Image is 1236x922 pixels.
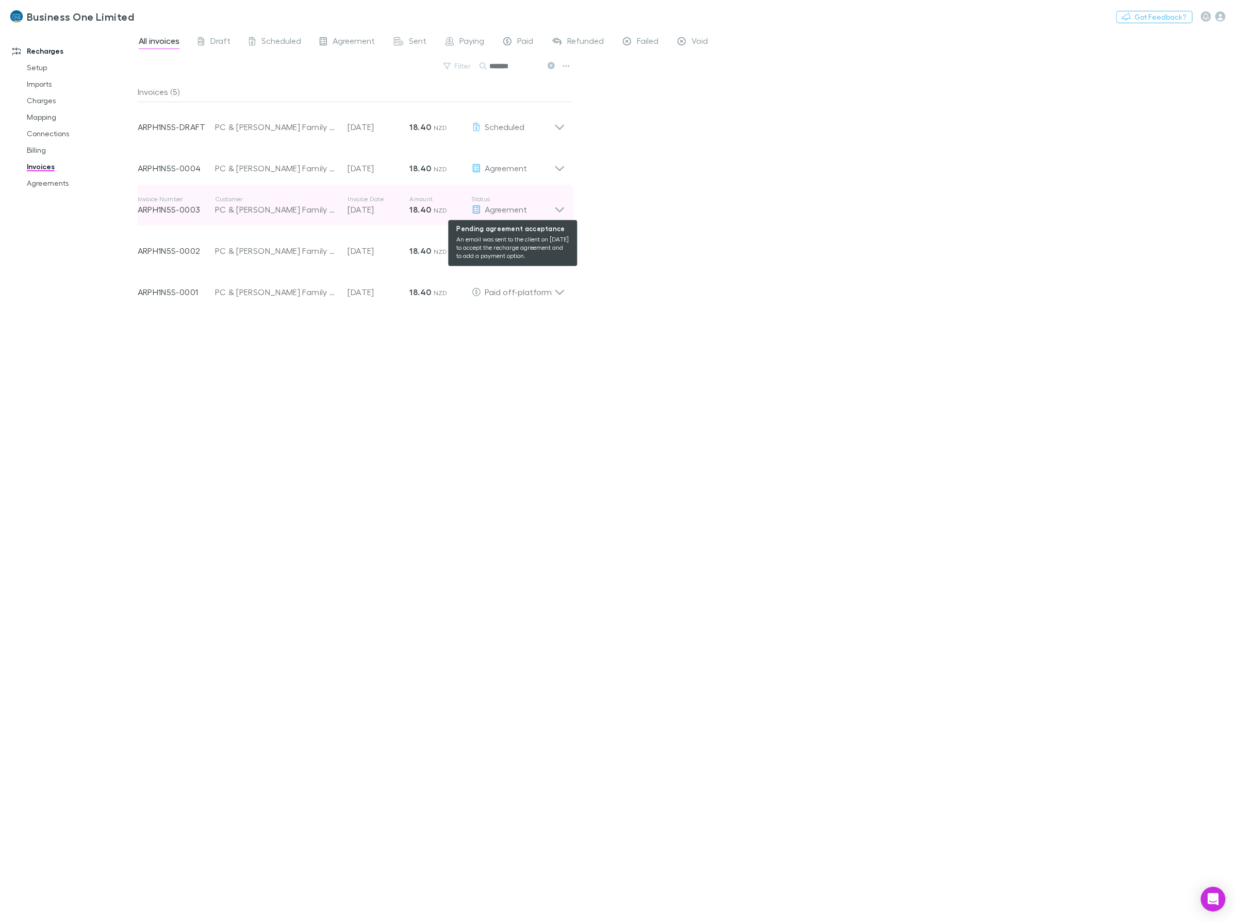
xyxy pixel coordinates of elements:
[518,36,534,49] span: Paid
[438,60,477,72] button: Filter
[472,195,554,203] p: Status
[409,36,427,49] span: Sent
[485,287,552,297] span: Paid off-platform
[210,36,230,49] span: Draft
[17,109,145,125] a: Mapping
[138,121,215,133] p: ARPH1N5S-DRAFT
[215,121,338,133] div: PC & [PERSON_NAME] Family Trust
[410,287,432,297] strong: 18.40
[485,122,525,132] span: Scheduled
[138,195,215,203] p: Invoice Number
[17,142,145,158] a: Billing
[129,143,573,185] div: ARPH1N5S-0004PC & [PERSON_NAME] Family Trust[DATE]18.40 NZDAgreement
[410,195,472,203] p: Amount
[17,125,145,142] a: Connections
[460,36,485,49] span: Paying
[485,204,528,214] span: Agreement
[2,43,145,59] a: Recharges
[129,102,573,143] div: ARPH1N5S-DRAFTPC & [PERSON_NAME] Family Trust[DATE]18.40 NZDScheduled
[348,121,410,133] p: [DATE]
[261,36,301,49] span: Scheduled
[10,10,23,23] img: Business One Limited's Logo
[215,286,338,298] div: PC & [PERSON_NAME] Family Trust
[215,245,338,257] div: PC & [PERSON_NAME] Family Trust
[17,76,145,92] a: Imports
[1201,887,1226,912] div: Open Intercom Messenger
[215,162,338,174] div: PC & [PERSON_NAME] Family Trust
[434,124,448,132] span: NZD
[568,36,604,49] span: Refunded
[138,286,215,298] p: ARPH1N5S-0001
[139,36,179,49] span: All invoices
[17,158,145,175] a: Invoices
[348,286,410,298] p: [DATE]
[333,36,375,49] span: Agreement
[348,195,410,203] p: Invoice Date
[27,10,134,23] h3: Business One Limited
[434,165,448,173] span: NZD
[410,246,432,256] strong: 18.40
[485,163,528,173] span: Agreement
[17,92,145,109] a: Charges
[17,59,145,76] a: Setup
[692,36,708,49] span: Void
[1116,11,1193,23] button: Got Feedback?
[348,203,410,216] p: [DATE]
[348,162,410,174] p: [DATE]
[17,175,145,191] a: Agreements
[410,122,432,132] strong: 18.40
[138,203,215,216] p: ARPH1N5S-0003
[434,289,448,297] span: NZD
[485,246,552,255] span: Paid off-platform
[215,195,338,203] p: Customer
[129,226,573,267] div: ARPH1N5S-0002PC & [PERSON_NAME] Family Trust[DATE]18.40 NZDPaid off-platform
[215,203,338,216] div: PC & [PERSON_NAME] Family Trust
[138,162,215,174] p: ARPH1N5S-0004
[410,163,432,173] strong: 18.40
[129,267,573,309] div: ARPH1N5S-0001PC & [PERSON_NAME] Family Trust[DATE]18.40 NZDPaid off-platform
[410,204,432,215] strong: 18.40
[138,245,215,257] p: ARPH1N5S-0002
[4,4,140,29] a: Business One Limited
[637,36,659,49] span: Failed
[348,245,410,257] p: [DATE]
[129,185,573,226] div: Invoice NumberARPH1N5S-0003CustomerPC & [PERSON_NAME] Family TrustInvoice Date[DATE]Amount18.40 N...
[434,206,448,214] span: NZD
[434,248,448,255] span: NZD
